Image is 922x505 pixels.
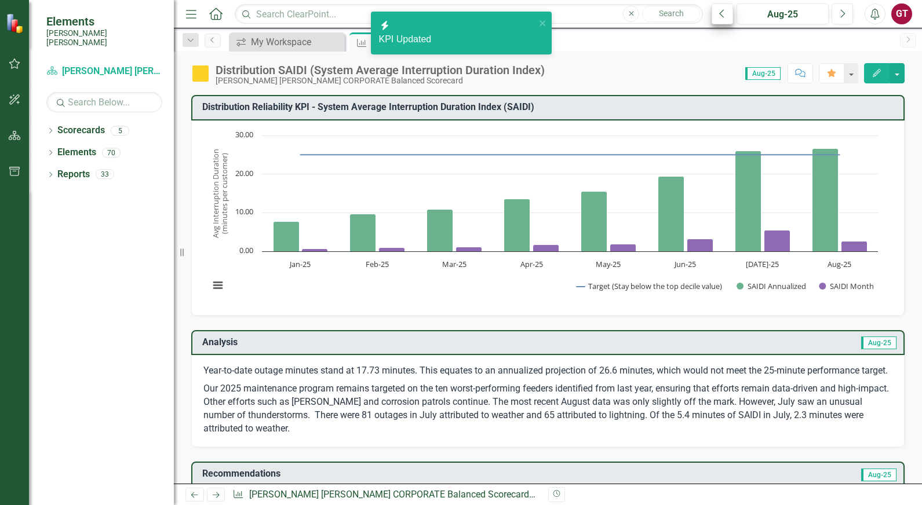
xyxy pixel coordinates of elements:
div: KPI Updated [379,33,535,46]
button: GT [891,3,912,24]
path: Jun-25, 3.23790951. SAIDI Month. [687,239,713,251]
small: [PERSON_NAME] [PERSON_NAME] [46,28,162,47]
button: Aug-25 [737,3,829,24]
span: Aug-25 [745,67,781,80]
div: Aug-25 [741,8,825,21]
text: Aug-25 [828,259,851,269]
path: Feb-25, 9.64458768. SAIDI Annualized. [350,214,376,251]
button: View chart menu, Chart [210,277,226,294]
a: [PERSON_NAME] [PERSON_NAME] CORPORATE Balanced Scorecard [46,65,162,78]
text: Jun-25 [673,259,696,269]
button: Search [642,6,700,22]
div: Chart. Highcharts interactive chart. [203,130,892,303]
a: Elements [57,146,96,159]
input: Search Below... [46,92,162,112]
path: Jan-25, 0.64854009. SAIDI Month. [302,248,328,251]
svg: Interactive chart [203,130,884,303]
path: Aug-25, 2.56706574. SAIDI Month. [841,241,868,251]
text: Mar-25 [442,259,467,269]
path: Jul-25, 5.45521395. SAIDI Month. [764,230,790,251]
div: Distribution SAIDI (System Average Interruption Duration Index) [216,64,545,76]
g: SAIDI Annualized, series 2 of 3. Bar series with 8 bars. [274,148,839,251]
span: Aug-25 [861,336,897,349]
h3: Analysis [202,337,544,347]
path: Jul-25, 25.98616416. SAIDI Annualized. [735,151,761,251]
img: Caution [191,64,210,83]
path: Aug-25, 26.59075758. SAIDI Annualized. [812,148,839,251]
div: 5 [111,126,129,136]
text: Feb-25 [366,259,389,269]
path: May-25, 1.94827434. SAIDI Month. [610,244,636,251]
button: close [539,16,547,30]
path: Mar-25, 10.85621564. SAIDI Annualized. [427,209,453,251]
path: Mar-25, 1.10620601. SAIDI Month. [456,247,482,251]
a: Reports [57,168,90,181]
img: ClearPoint Strategy [6,13,26,34]
div: » » [232,488,539,502]
path: May-25, 15.48249072. SAIDI Annualized. [581,191,607,251]
path: Apr-25, 13.50410733. SAIDI Annualized. [504,199,530,251]
text: Apr-25 [520,259,543,269]
text: Jan-25 [289,259,311,269]
div: 33 [96,170,114,180]
h3: Recommendations [202,469,676,479]
button: Show SAIDI Annualized [737,281,806,291]
button: Show Target (Stay below the top decile value) [577,281,723,291]
text: 10.00 [235,206,253,217]
a: [PERSON_NAME] [PERSON_NAME] CORPORATE Balanced Scorecard [249,489,535,500]
g: Target (Stay below the top decile value), series 1 of 3. Line with 8 data points. [298,152,842,157]
input: Search ClearPoint... [235,4,703,24]
button: Show SAIDI Month [819,281,873,291]
a: Scorecards [57,124,105,137]
path: Feb-25, 0.95865628. SAIDI Month. [379,247,405,251]
div: 70 [102,148,121,158]
span: Search [659,9,684,18]
div: My Workspace [251,35,342,49]
text: [DATE]-25 [746,259,779,269]
path: Jun-25, 19.38209442. SAIDI Annualized. [658,176,684,251]
p: Our 2025 maintenance program remains targeted on the ten worst-performing feeders identified from... [203,380,892,435]
h3: Distribution Reliability KPI - System Average Interruption Duration Index (SAIDI)​ [202,102,898,112]
span: Aug-25 [861,469,897,481]
span: Elements [46,14,162,28]
text: 0.00 [239,245,253,255]
text: May-25 [596,259,621,269]
path: Jan-25, 7.78248108. SAIDI Annualized. [274,221,300,251]
a: My Workspace [232,35,342,49]
text: 30.00 [235,129,253,140]
p: Year-to-date outage minutes stand at 17.73 minutes. This equates to an annualized projection of 2... [203,364,892,380]
text: Avg Interruption Duration (minutes per customer) [210,149,229,238]
text: 20.00 [235,168,253,178]
path: Apr-25, 1.78651853. SAIDI Month. [533,244,559,251]
div: [PERSON_NAME] [PERSON_NAME] CORPORATE Balanced Scorecard [216,76,545,85]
